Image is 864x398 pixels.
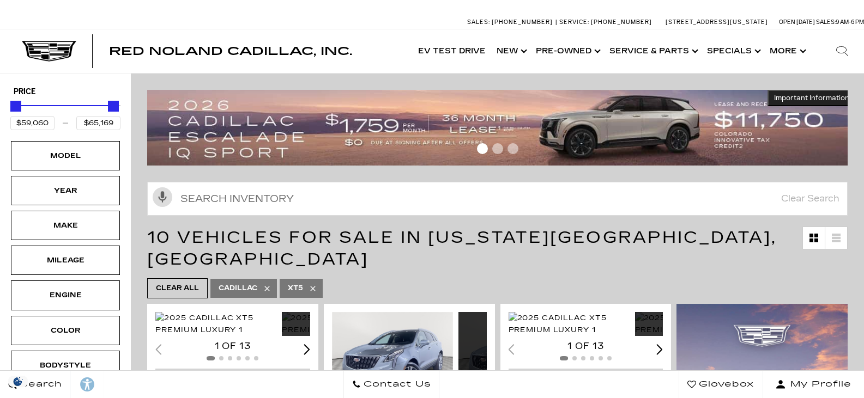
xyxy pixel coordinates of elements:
[413,29,491,73] a: EV Test Drive
[657,344,663,354] div: Next slide
[786,377,851,392] span: My Profile
[509,312,630,336] div: 1 / 2
[282,312,403,336] div: 2 / 2
[76,116,120,130] input: Maximum
[38,219,93,231] div: Make
[666,19,768,26] a: [STREET_ADDRESS][US_STATE]
[38,254,93,266] div: Mileage
[11,176,120,205] div: YearYear
[219,281,257,295] span: Cadillac
[467,19,555,25] a: Sales: [PHONE_NUMBER]
[147,90,856,166] img: 2509-September-FOM-Escalade-IQ-Lease9
[763,371,864,398] button: Open user profile menu
[11,141,120,170] div: ModelModel
[38,185,93,197] div: Year
[768,90,856,106] button: Important Information
[477,143,488,154] span: Go to slide 1
[155,312,276,336] div: 1 / 2
[38,324,93,336] div: Color
[10,97,120,130] div: Price
[702,29,764,73] a: Specials
[492,19,553,26] span: [PHONE_NUMBER]
[11,211,120,240] div: MakeMake
[155,312,276,336] img: 2025 Cadillac XT5 Premium Luxury 1
[288,281,303,295] span: XT5
[343,371,440,398] a: Contact Us
[555,19,655,25] a: Service: [PHONE_NUMBER]
[11,280,120,310] div: EngineEngine
[559,19,589,26] span: Service:
[38,150,93,162] div: Model
[17,377,62,392] span: Search
[11,351,120,380] div: BodystyleBodystyle
[530,29,604,73] a: Pre-Owned
[764,29,809,73] button: More
[14,87,117,97] h5: Price
[11,316,120,345] div: ColorColor
[147,228,777,269] span: 10 Vehicles for Sale in [US_STATE][GEOGRAPHIC_DATA], [GEOGRAPHIC_DATA]
[696,377,754,392] span: Glovebox
[156,281,199,295] span: Clear All
[492,143,503,154] span: Go to slide 2
[304,344,310,354] div: Next slide
[816,19,836,26] span: Sales:
[155,340,310,352] div: 1 of 13
[509,312,630,336] img: 2025 Cadillac XT5 Premium Luxury 1
[491,29,530,73] a: New
[467,19,490,26] span: Sales:
[361,377,431,392] span: Contact Us
[10,101,21,112] div: Minimum Price
[635,312,756,336] div: 2 / 2
[836,19,864,26] span: 9 AM-6 PM
[779,19,815,26] span: Open [DATE]
[604,29,702,73] a: Service & Parts
[109,45,352,58] span: Red Noland Cadillac, Inc.
[38,359,93,371] div: Bodystyle
[11,246,120,275] div: MileageMileage
[679,371,763,398] a: Glovebox
[22,41,76,62] img: Cadillac Dark Logo with Cadillac White Text
[147,182,848,216] input: Search Inventory
[10,116,55,130] input: Minimum
[108,101,119,112] div: Maximum Price
[591,19,652,26] span: [PHONE_NUMBER]
[109,46,352,57] a: Red Noland Cadillac, Inc.
[38,289,93,301] div: Engine
[5,376,31,387] section: Click to Open Cookie Consent Modal
[507,143,518,154] span: Go to slide 3
[153,187,172,207] svg: Click to toggle on voice search
[5,376,31,387] img: Opt-Out Icon
[509,340,663,352] div: 1 of 13
[774,94,849,102] span: Important Information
